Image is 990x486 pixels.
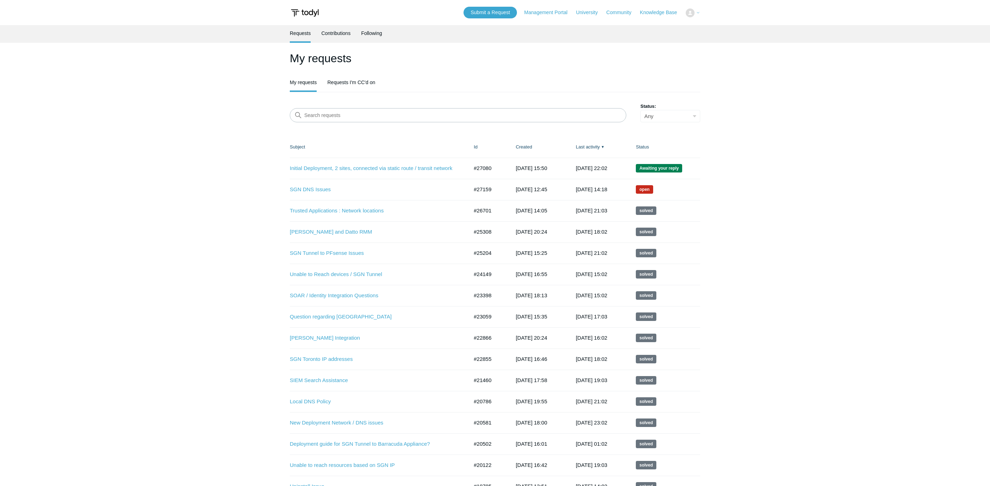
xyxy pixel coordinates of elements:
a: SGN Toronto IP addresses [290,355,458,363]
td: #22866 [467,327,509,349]
a: Question regarding [GEOGRAPHIC_DATA] [290,313,458,321]
td: #27080 [467,158,509,179]
span: This request has been solved [636,418,656,427]
time: 2025-08-08T12:45:31+00:00 [516,186,547,192]
a: [PERSON_NAME] and Datto RMM [290,228,458,236]
a: Unable to reach resources based on SGN IP [290,461,458,469]
td: #24149 [467,264,509,285]
td: #20581 [467,412,509,433]
a: Contributions [321,25,351,41]
span: This request has been solved [636,312,656,321]
span: This request has been solved [636,206,656,215]
a: Last activity▼ [576,144,600,150]
time: 2024-11-05T21:02:38+00:00 [576,398,607,404]
time: 2025-02-19T15:35:50+00:00 [516,314,547,320]
span: This request has been solved [636,334,656,342]
time: 2025-04-09T16:55:50+00:00 [516,271,547,277]
a: SOAR / Identity Integration Questions [290,292,458,300]
time: 2024-11-19T17:58:12+00:00 [516,377,547,383]
time: 2025-05-08T15:02:52+00:00 [576,271,607,277]
a: [PERSON_NAME] Integration [290,334,458,342]
span: This request has been solved [636,440,656,448]
td: #20786 [467,391,509,412]
a: Requests [290,25,311,41]
span: This request has been solved [636,397,656,406]
time: 2025-06-04T20:24:51+00:00 [516,229,547,235]
a: Management Portal [524,9,575,16]
time: 2025-08-06T15:50:11+00:00 [516,165,547,171]
a: Knowledge Base [640,9,684,16]
label: Status: [640,103,700,110]
time: 2025-08-11T14:18:14+00:00 [576,186,607,192]
td: #21460 [467,370,509,391]
a: Initial Deployment, 2 sites, connected via static route / transit network [290,164,458,172]
th: Id [467,136,509,158]
a: Requests I'm CC'd on [327,74,375,90]
span: We are waiting for you to respond [636,164,682,172]
a: University [576,9,605,16]
a: Local DNS Policy [290,398,458,406]
span: ▼ [601,144,604,150]
span: This request has been solved [636,228,656,236]
span: This request has been solved [636,376,656,385]
time: 2024-09-12T16:42:18+00:00 [516,462,547,468]
a: SGN Tunnel to PFsense Issues [290,249,458,257]
time: 2024-12-09T19:03:11+00:00 [576,377,607,383]
td: #20502 [467,433,509,455]
time: 2024-10-03T19:03:05+00:00 [576,462,607,468]
time: 2025-07-09T18:02:33+00:00 [576,229,607,235]
a: SGN DNS Issues [290,186,458,194]
span: This request has been solved [636,291,656,300]
time: 2025-02-07T16:46:46+00:00 [516,356,547,362]
a: Submit a Request [464,7,517,18]
span: This request has been solved [636,249,656,257]
span: This request has been solved [636,355,656,363]
time: 2025-07-24T14:05:04+00:00 [516,207,547,213]
td: #27159 [467,179,509,200]
time: 2025-06-24T21:02:41+00:00 [576,250,607,256]
a: Unable to Reach devices / SGN Tunnel [290,270,458,279]
a: SIEM Search Assistance [290,376,458,385]
th: Status [629,136,700,158]
a: New Deployment Network / DNS issues [290,419,458,427]
td: #20122 [467,455,509,476]
td: #22855 [467,349,509,370]
time: 2024-10-16T19:55:26+00:00 [516,398,547,404]
a: Deployment guide for SGN Tunnel to Barracuda Appliance? [290,440,458,448]
h1: My requests [290,50,700,67]
time: 2025-03-09T16:02:14+00:00 [576,335,607,341]
td: #23059 [467,306,509,327]
time: 2025-02-07T20:24:29+00:00 [516,335,547,341]
time: 2025-03-05T18:13:17+00:00 [516,292,547,298]
time: 2025-04-02T15:02:36+00:00 [576,292,607,298]
time: 2024-10-04T18:00:58+00:00 [516,420,547,426]
a: Community [606,9,639,16]
time: 2025-08-16T22:02:06+00:00 [576,165,607,171]
td: #25308 [467,221,509,242]
td: #25204 [467,242,509,264]
time: 2024-11-04T23:02:11+00:00 [576,420,607,426]
a: My requests [290,74,317,90]
time: 2025-02-27T18:02:35+00:00 [576,356,607,362]
td: #23398 [467,285,509,306]
a: Following [361,25,382,41]
time: 2025-03-11T17:03:02+00:00 [576,314,607,320]
input: Search requests [290,108,626,122]
a: Created [516,144,532,150]
time: 2024-10-02T16:01:36+00:00 [516,441,547,447]
span: This request has been solved [636,270,656,279]
th: Subject [290,136,467,158]
a: Trusted Applications : Network locations [290,207,458,215]
time: 2025-08-05T21:03:01+00:00 [576,207,607,213]
span: This request has been solved [636,461,656,469]
time: 2025-05-30T15:25:50+00:00 [516,250,547,256]
td: #26701 [467,200,509,221]
img: Todyl Support Center Help Center home page [290,6,320,19]
span: We are working on a response for you [636,185,653,194]
time: 2024-11-01T01:02:03+00:00 [576,441,607,447]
